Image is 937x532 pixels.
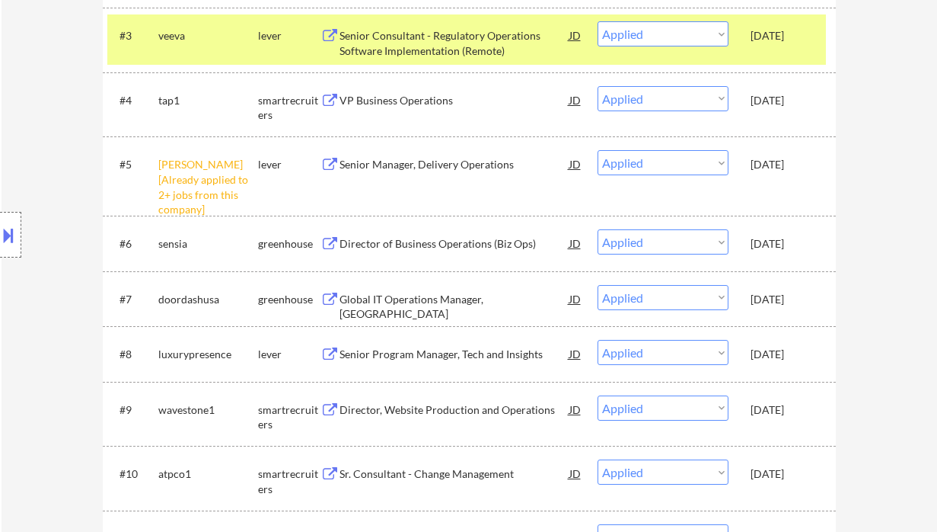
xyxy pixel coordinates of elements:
[339,93,569,108] div: VP Business Operations
[120,28,146,43] div: #3
[258,236,320,252] div: greenhouse
[751,402,817,418] div: [DATE]
[751,157,817,172] div: [DATE]
[568,285,583,312] div: JD
[120,93,146,108] div: #4
[158,93,258,108] div: tap1
[258,292,320,307] div: greenhouse
[568,229,583,257] div: JD
[751,347,817,362] div: [DATE]
[568,86,583,114] div: JD
[120,466,146,482] div: #10
[751,292,817,307] div: [DATE]
[568,21,583,49] div: JD
[339,28,569,58] div: Senior Consultant - Regulatory Operations Software Implementation (Remote)
[339,466,569,482] div: Sr. Consultant - Change Management
[751,466,817,482] div: [DATE]
[568,150,583,178] div: JD
[568,396,583,423] div: JD
[751,236,817,252] div: [DATE]
[258,402,320,432] div: smartrecruiters
[158,466,258,482] div: atpco1
[158,402,258,418] div: wavestone1
[339,236,569,252] div: Director of Business Operations (Biz Ops)
[751,28,817,43] div: [DATE]
[339,157,569,172] div: Senior Manager, Delivery Operations
[258,466,320,496] div: smartrecruiters
[158,28,258,43] div: veeva
[339,347,569,362] div: Senior Program Manager, Tech and Insights
[258,93,320,123] div: smartrecruiters
[568,340,583,367] div: JD
[751,93,817,108] div: [DATE]
[568,460,583,487] div: JD
[258,157,320,172] div: lever
[339,402,569,418] div: Director, Website Production and Operations
[339,292,569,322] div: Global IT Operations Manager, [GEOGRAPHIC_DATA]
[120,402,146,418] div: #9
[258,28,320,43] div: lever
[258,347,320,362] div: lever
